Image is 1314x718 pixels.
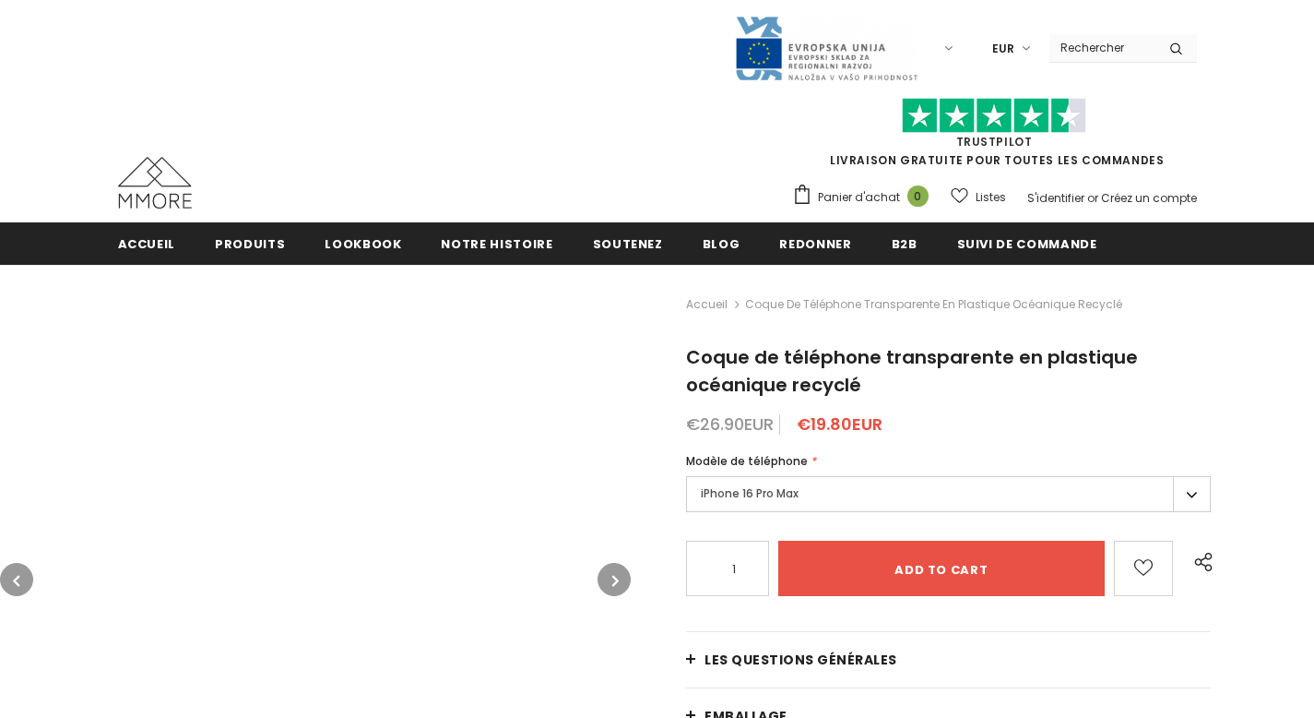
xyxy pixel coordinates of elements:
a: Notre histoire [441,222,552,264]
span: €19.80EUR [797,413,882,436]
a: Lookbook [325,222,401,264]
a: Suivi de commande [957,222,1097,264]
img: Faites confiance aux étoiles pilotes [902,98,1086,134]
a: B2B [892,222,917,264]
span: Notre histoire [441,235,552,253]
a: Javni Razpis [734,40,918,55]
span: LIVRAISON GRATUITE POUR TOUTES LES COMMANDES [792,106,1197,168]
span: Produits [215,235,285,253]
span: Les questions générales [704,651,897,669]
input: Add to cart [778,541,1105,596]
span: Lookbook [325,235,401,253]
span: Coque de téléphone transparente en plastique océanique recyclé [686,344,1138,398]
span: Listes [976,188,1006,207]
span: soutenez [593,235,663,253]
a: Accueil [118,222,176,264]
span: €26.90EUR [686,413,774,436]
a: Panier d'achat 0 [792,184,938,211]
a: Les questions générales [686,632,1211,688]
span: B2B [892,235,917,253]
a: Listes [951,181,1006,213]
span: Accueil [118,235,176,253]
span: Suivi de commande [957,235,1097,253]
a: Produits [215,222,285,264]
a: S'identifier [1027,190,1084,206]
span: EUR [992,40,1014,58]
a: Redonner [779,222,851,264]
a: Blog [703,222,740,264]
img: Javni Razpis [734,15,918,82]
a: soutenez [593,222,663,264]
label: iPhone 16 Pro Max [686,476,1211,512]
a: Créez un compte [1101,190,1197,206]
span: 0 [907,185,929,207]
a: TrustPilot [956,134,1033,150]
span: or [1087,190,1098,206]
img: Cas MMORE [118,157,192,209]
span: Modèle de téléphone [686,453,808,469]
span: Panier d'achat [818,188,900,207]
input: Search Site [1049,34,1155,61]
span: Coque de téléphone transparente en plastique océanique recyclé [745,293,1122,316]
a: Accueil [686,293,728,316]
span: Redonner [779,235,851,253]
span: Blog [703,235,740,253]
